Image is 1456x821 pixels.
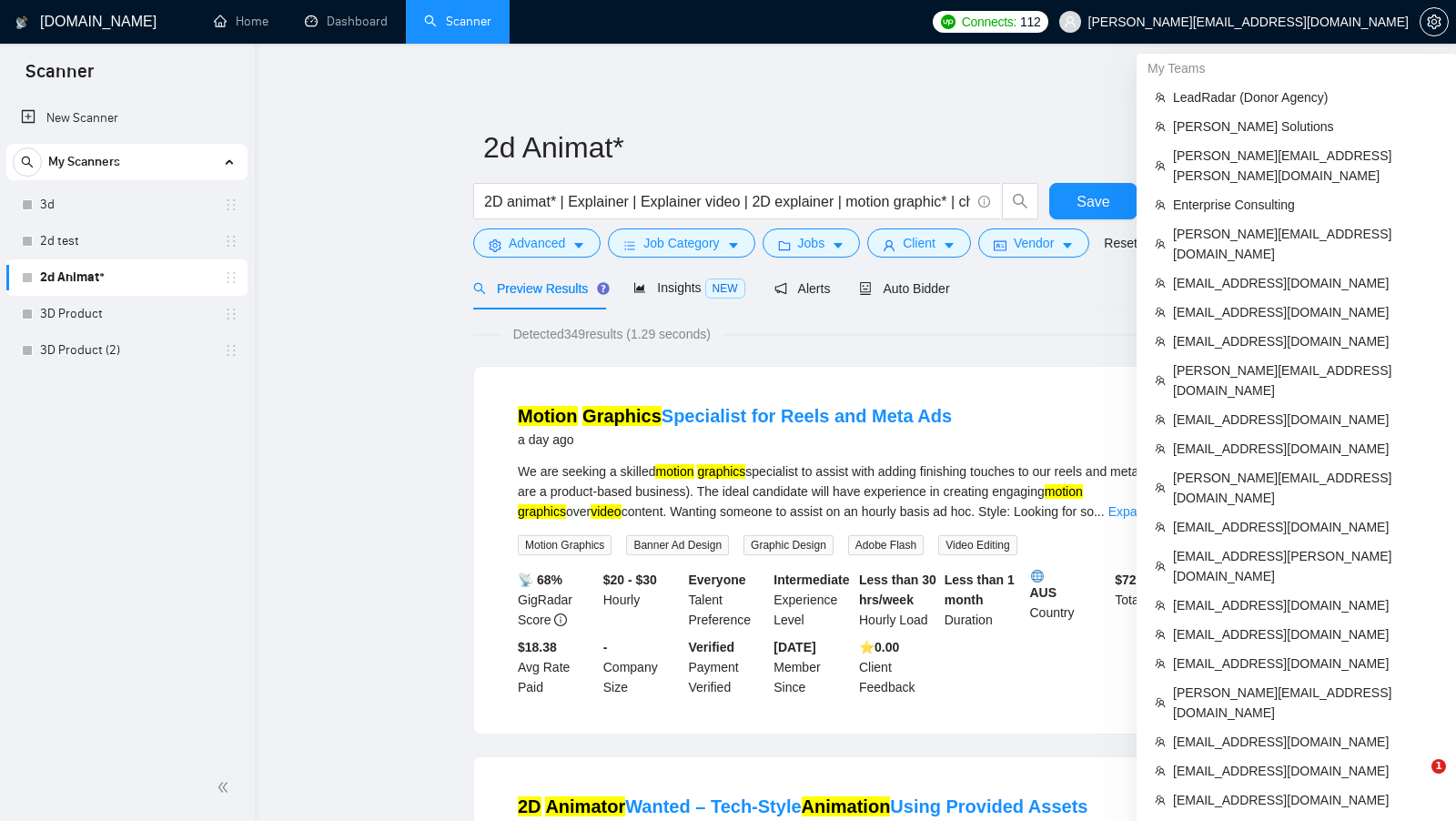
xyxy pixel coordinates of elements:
span: Job Category [643,233,719,253]
span: [EMAIL_ADDRESS][DOMAIN_NAME] [1173,273,1438,293]
span: 1 [1431,759,1446,774]
a: Expand [1108,504,1151,519]
span: Adobe Flash [848,535,924,555]
a: dashboardDashboard [305,14,388,29]
span: Graphic Design [743,535,834,555]
span: team [1155,736,1166,747]
span: team [1155,522,1166,532]
button: setting [1420,7,1449,36]
span: idcard [994,238,1006,252]
a: 2D AnimatorWanted – Tech-StyleAnimationUsing Provided Assets [518,796,1087,816]
span: notification [774,282,787,295]
span: team [1155,238,1166,249]
input: Search Freelance Jobs... [484,190,970,213]
b: Verified [689,640,735,654]
span: Auto Bidder [859,281,949,296]
span: team [1155,765,1166,776]
div: Company Size [600,637,685,697]
b: [DATE] [773,640,815,654]
span: team [1155,443,1166,454]
span: team [1155,121,1166,132]
span: [EMAIL_ADDRESS][DOMAIN_NAME] [1173,331,1438,351]
span: holder [224,234,238,248]
button: idcardVendorcaret-down [978,228,1089,258]
button: Save [1049,183,1137,219]
mark: video [591,504,621,519]
div: Tooltip anchor [595,280,612,297]
div: Country [1026,570,1112,630]
span: [EMAIL_ADDRESS][DOMAIN_NAME] [1173,732,1438,752]
span: search [1003,193,1037,209]
mark: motion [1045,484,1083,499]
span: team [1155,414,1166,425]
a: 3D Product [40,296,213,332]
input: Scanner name... [483,125,1200,170]
a: New Scanner [21,100,233,137]
div: Duration [941,570,1026,630]
span: [EMAIL_ADDRESS][DOMAIN_NAME] [1173,761,1438,781]
span: [EMAIL_ADDRESS][DOMAIN_NAME] [1173,410,1438,430]
span: search [14,156,41,168]
span: ... [1094,504,1105,519]
span: Banner Ad Design [626,535,729,555]
div: Member Since [770,637,855,697]
span: Vendor [1014,233,1054,253]
a: 2d test [40,223,213,259]
span: [EMAIL_ADDRESS][DOMAIN_NAME] [1173,595,1438,615]
span: Motion Graphics [518,535,612,555]
div: Payment Verified [685,637,771,697]
img: logo [15,8,28,37]
span: team [1155,795,1166,806]
li: My Scanners [6,144,248,369]
span: [PERSON_NAME][EMAIL_ADDRESS][DOMAIN_NAME] [1173,683,1438,723]
span: team [1155,92,1166,103]
span: team [1155,307,1166,318]
span: My Scanners [48,144,120,180]
a: homeHome [214,14,268,29]
b: Less than 30 hrs/week [859,573,936,607]
span: [PERSON_NAME] Solutions [1173,117,1438,137]
a: Motion GraphicsSpecialist for Reels and Meta Ads [518,406,952,426]
span: caret-down [943,238,955,252]
span: Client [903,233,935,253]
mark: 2D [518,796,541,816]
mark: Motion [518,406,578,426]
img: 🌐 [1031,570,1044,583]
span: LeadRadar (Donor Agency) [1173,87,1438,107]
li: New Scanner [6,100,248,137]
b: AUS [1030,570,1108,600]
span: NEW [705,279,745,299]
span: [EMAIL_ADDRESS][DOMAIN_NAME] [1173,654,1438,674]
mark: Animator [545,796,625,816]
span: Scanner [11,58,108,96]
span: holder [224,198,238,212]
a: searchScanner [424,14,491,29]
span: [PERSON_NAME][EMAIL_ADDRESS][DOMAIN_NAME] [1173,224,1438,264]
mark: Graphics [582,406,662,426]
b: - [603,640,608,654]
span: 112 [1020,12,1040,32]
span: search [473,282,486,295]
span: team [1155,658,1166,669]
span: [EMAIL_ADDRESS][PERSON_NAME][DOMAIN_NAME] [1173,546,1438,586]
span: Preview Results [473,281,604,296]
b: $18.38 [518,640,557,654]
span: Video Editing [938,535,1017,555]
span: [EMAIL_ADDRESS][DOMAIN_NAME] [1173,302,1438,322]
span: holder [224,343,238,358]
span: team [1155,375,1166,386]
a: 3d [40,187,213,223]
button: folderJobscaret-down [763,228,861,258]
span: [PERSON_NAME][EMAIL_ADDRESS][DOMAIN_NAME] [1173,360,1438,400]
span: [PERSON_NAME][EMAIL_ADDRESS][DOMAIN_NAME] [1173,468,1438,508]
mark: graphics [518,504,566,519]
span: [EMAIL_ADDRESS][DOMAIN_NAME] [1173,439,1438,459]
span: Insights [633,280,744,295]
span: info-circle [978,196,990,208]
button: search [13,147,42,177]
div: Hourly [600,570,685,630]
span: holder [224,307,238,321]
div: Hourly Load [855,570,941,630]
span: team [1155,199,1166,210]
span: Alerts [774,281,831,296]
